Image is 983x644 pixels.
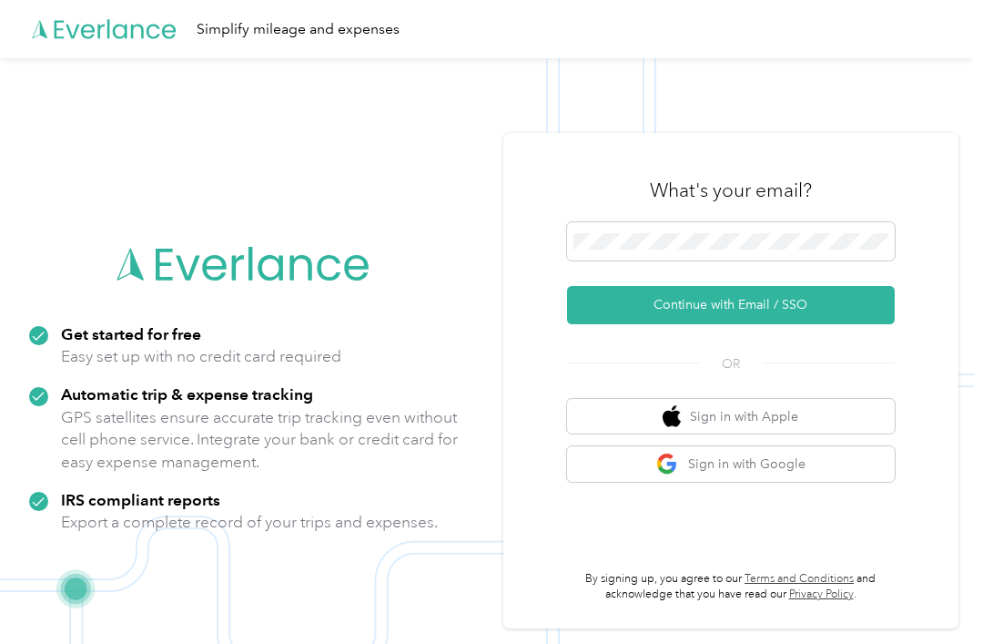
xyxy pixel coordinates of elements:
[61,345,341,368] p: Easy set up with no credit card required
[745,572,854,586] a: Terms and Conditions
[789,588,854,601] a: Privacy Policy
[567,399,895,434] button: apple logoSign in with Apple
[61,511,438,534] p: Export a complete record of your trips and expenses.
[61,490,220,509] strong: IRS compliant reports
[567,286,895,324] button: Continue with Email / SSO
[61,324,201,343] strong: Get started for free
[567,571,895,603] p: By signing up, you agree to our and acknowledge that you have read our .
[61,406,459,474] p: GPS satellites ensure accurate trip tracking even without cell phone service. Integrate your bank...
[197,18,400,41] div: Simplify mileage and expenses
[61,384,313,404] strong: Automatic trip & expense tracking
[650,178,812,203] h3: What's your email?
[567,446,895,482] button: google logoSign in with Google
[663,405,681,428] img: apple logo
[656,453,679,475] img: google logo
[699,354,763,373] span: OR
